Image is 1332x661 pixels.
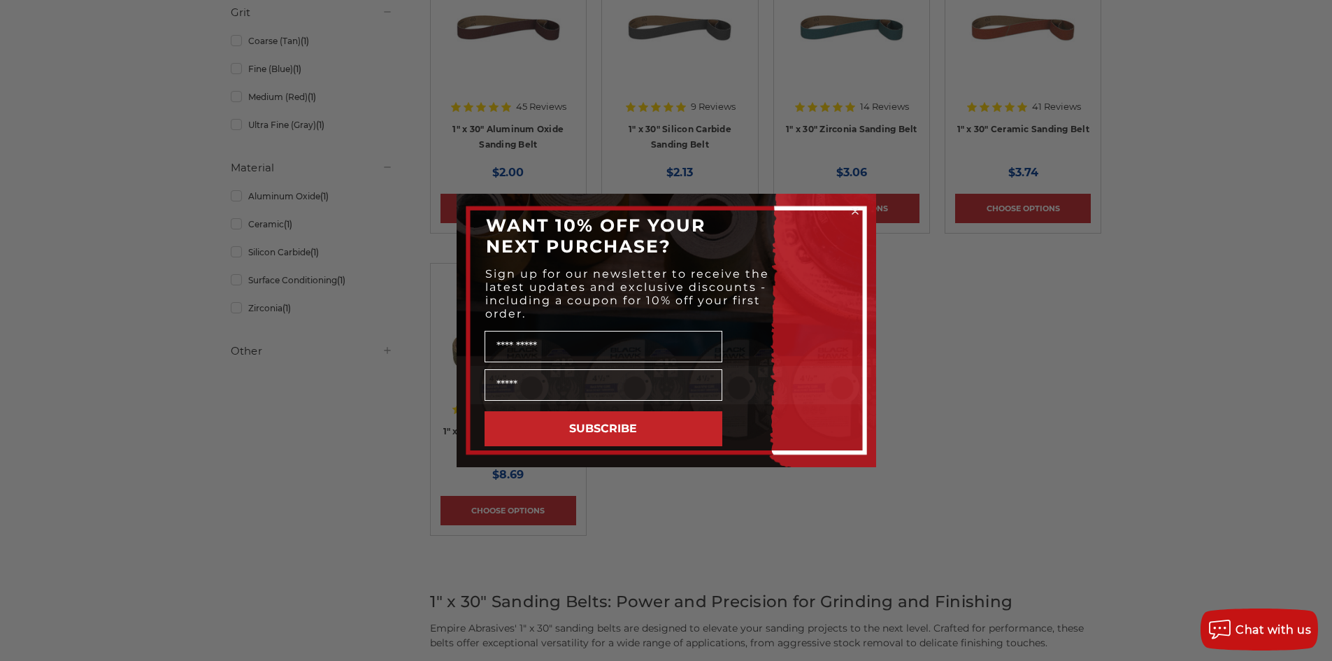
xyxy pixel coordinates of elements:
[1201,609,1318,651] button: Chat with us
[485,369,722,401] input: Email
[485,411,722,446] button: SUBSCRIBE
[1236,623,1311,637] span: Chat with us
[486,215,706,257] span: WANT 10% OFF YOUR NEXT PURCHASE?
[848,204,862,218] button: Close dialog
[485,267,769,320] span: Sign up for our newsletter to receive the latest updates and exclusive discounts - including a co...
